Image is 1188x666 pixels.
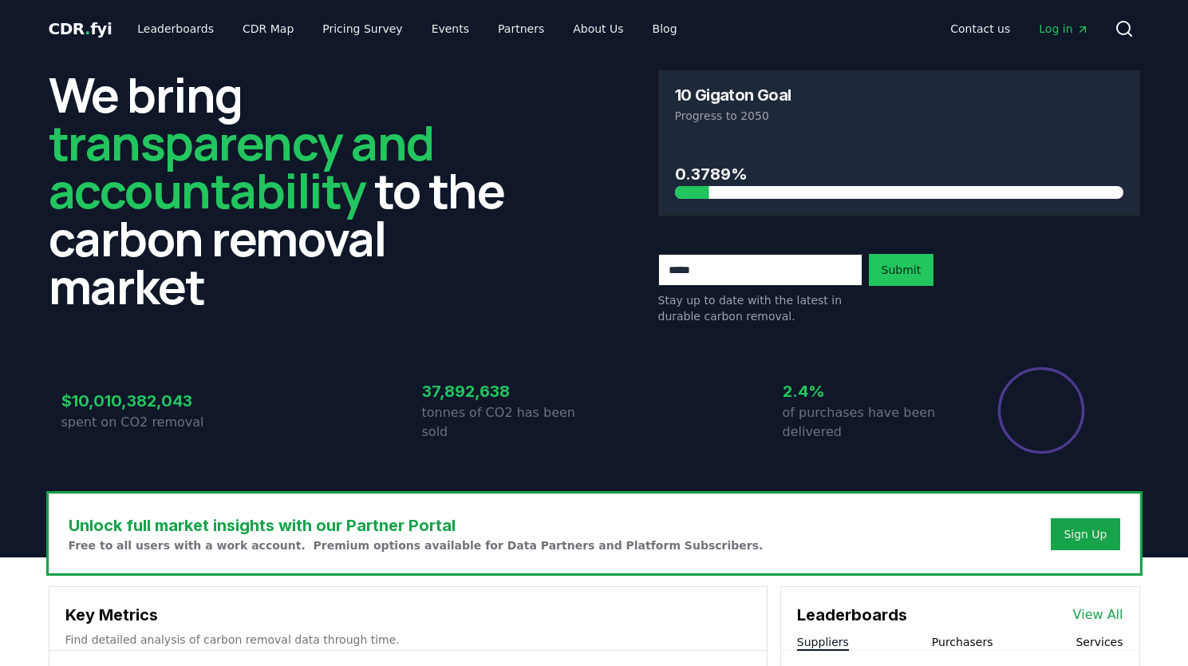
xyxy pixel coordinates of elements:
[675,87,791,103] h3: 10 Gigaton Goal
[869,254,934,286] button: Submit
[124,14,689,43] nav: Main
[124,14,227,43] a: Leaderboards
[422,403,594,442] p: tonnes of CO2 has been sold
[937,14,1023,43] a: Contact us
[1039,21,1088,37] span: Log in
[1064,526,1107,542] a: Sign Up
[49,19,112,38] span: CDR fyi
[658,292,862,324] p: Stay up to date with the latest in durable carbon removal.
[69,513,764,537] h3: Unlock full market insights with our Partner Portal
[932,634,993,650] button: Purchasers
[419,14,482,43] a: Events
[1026,14,1101,43] a: Log in
[675,162,1123,186] h3: 0.3789%
[69,537,764,553] p: Free to all users with a work account. Premium options available for Data Partners and Platform S...
[997,366,1086,455] div: Percentage of sales delivered
[640,14,690,43] a: Blog
[937,14,1101,43] nav: Main
[675,108,1123,124] p: Progress to 2050
[797,603,907,627] h3: Leaderboards
[422,379,594,403] h3: 37,892,638
[61,413,234,432] p: spent on CO2 removal
[485,14,557,43] a: Partners
[65,603,751,627] h3: Key Metrics
[49,109,434,223] span: transparency and accountability
[1076,634,1123,650] button: Services
[49,70,531,310] h2: We bring to the carbon removal market
[797,634,849,650] button: Suppliers
[65,632,751,648] p: Find detailed analysis of carbon removal data through time.
[61,389,234,413] h3: $10,010,382,043
[783,403,955,442] p: of purchases have been delivered
[560,14,636,43] a: About Us
[85,19,90,38] span: .
[783,379,955,403] h3: 2.4%
[49,18,112,40] a: CDR.fyi
[1051,518,1119,550] button: Sign Up
[1073,605,1123,624] a: View All
[310,14,415,43] a: Pricing Survey
[230,14,306,43] a: CDR Map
